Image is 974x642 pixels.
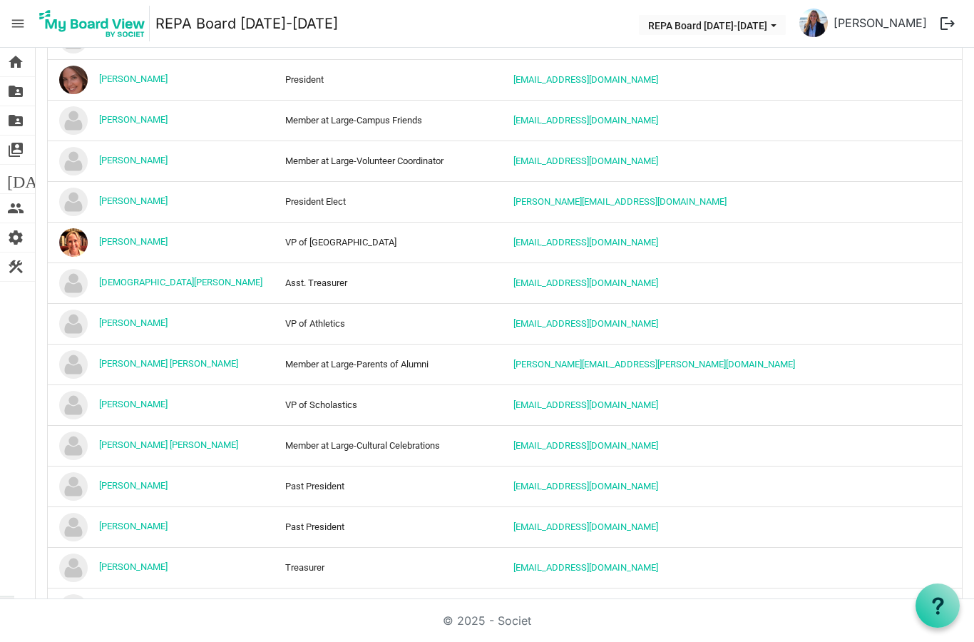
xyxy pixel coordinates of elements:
[505,263,825,303] td: kcconnell@gmail.com is template cell column header Contact Info
[99,561,168,572] a: [PERSON_NAME]
[7,106,24,135] span: folder_shared
[277,588,506,628] td: column header Position
[825,263,962,303] td: is template cell column header Skills
[825,425,962,466] td: is template cell column header Skills
[99,358,238,369] a: [PERSON_NAME] [PERSON_NAME]
[48,303,277,344] td: Lisa Newman is template cell column header Name
[513,481,658,491] a: [EMAIL_ADDRESS][DOMAIN_NAME]
[48,181,277,222] td: Jeremy Brandrick is template cell column header Name
[99,521,168,531] a: [PERSON_NAME]
[277,384,506,425] td: VP of Scholastics column header Position
[48,506,277,547] td: Soledad Awad is template cell column header Name
[513,156,658,166] a: [EMAIL_ADDRESS][DOMAIN_NAME]
[513,521,658,532] a: [EMAIL_ADDRESS][DOMAIN_NAME]
[59,350,88,379] img: no-profile-picture.svg
[825,384,962,425] td: is template cell column header Skills
[505,222,825,263] td: jessicawhitingmason@gmail.com is template cell column header Contact Info
[59,106,88,135] img: no-profile-picture.svg
[48,100,277,141] td: Gisell Torres is template cell column header Name
[7,77,24,106] span: folder_shared
[48,263,277,303] td: Kristen Connell is template cell column header Name
[277,100,506,141] td: Member at Large-Campus Friends column header Position
[277,425,506,466] td: Member at Large-Cultural Celebrations column header Position
[277,222,506,263] td: VP of Upper School column header Position
[99,195,168,206] a: [PERSON_NAME]
[505,100,825,141] td: gisell_cruz@yahoo.com is template cell column header Contact Info
[48,425,277,466] td: MAXIMILIANO Alves de Lima is template cell column header Name
[639,15,786,35] button: REPA Board 2025-2026 dropdownbutton
[7,194,24,223] span: people
[513,74,658,85] a: [EMAIL_ADDRESS][DOMAIN_NAME]
[505,547,825,588] td: tjelke@tjelke.com is template cell column header Contact Info
[59,391,88,419] img: no-profile-picture.svg
[443,613,531,628] a: © 2025 - Societ
[505,466,825,506] td: nickelle@gmail.com is template cell column header Contact Info
[825,222,962,263] td: is template cell column header Skills
[513,399,658,410] a: [EMAIL_ADDRESS][DOMAIN_NAME]
[59,472,88,501] img: no-profile-picture.svg
[7,223,24,252] span: settings
[505,588,825,628] td: vwilliamson@ransomeverglades.org is template cell column header Contact Info
[35,6,155,41] a: My Board View Logo
[99,73,168,84] a: [PERSON_NAME]
[277,303,506,344] td: VP of Athletics column header Position
[48,384,277,425] td: Maureen Mestepey is template cell column header Name
[155,9,338,38] a: REPA Board [DATE]-[DATE]
[513,196,727,207] a: [PERSON_NAME][EMAIL_ADDRESS][DOMAIN_NAME]
[828,9,933,37] a: [PERSON_NAME]
[505,506,825,547] td: soletroncosof@gmail.com is template cell column header Contact Info
[277,181,506,222] td: President Elect column header Position
[59,66,88,94] img: aLB5LVcGR_PCCk3EizaQzfhNfgALuioOsRVbMr9Zq1CLdFVQUAcRzChDQbMFezouKt6echON3eNsO59P8s_Ojg_thumb.png
[825,59,962,100] td: is template cell column header Skills
[277,141,506,181] td: Member at Large-Volunteer Coordinator column header Position
[59,513,88,541] img: no-profile-picture.svg
[825,506,962,547] td: is template cell column header Skills
[48,222,277,263] td: Jessica Mason is template cell column header Name
[513,318,658,329] a: [EMAIL_ADDRESS][DOMAIN_NAME]
[277,344,506,384] td: Member at Large-Parents of Alumni column header Position
[48,59,277,100] td: Ellie Rodriguez is template cell column header Name
[59,269,88,297] img: no-profile-picture.svg
[48,547,277,588] td: Thomas Jelke is template cell column header Name
[7,253,24,281] span: construction
[825,141,962,181] td: is template cell column header Skills
[7,136,24,164] span: switch_account
[933,9,963,39] button: logout
[825,547,962,588] td: is template cell column header Skills
[99,399,168,409] a: [PERSON_NAME]
[505,141,825,181] td: jmphins@aol.com is template cell column header Contact Info
[59,310,88,338] img: no-profile-picture.svg
[277,506,506,547] td: Past President column header Position
[513,237,658,248] a: [EMAIL_ADDRESS][DOMAIN_NAME]
[799,9,828,37] img: GVxojR11xs49XgbNM-sLDDWjHKO122yGBxu-5YQX9yr1ADdzlG6A4r0x0F6G_grEQxj0HNV2lcBeFAaywZ0f2A_thumb.png
[48,344,277,384] td: Mary Munroe Seabrook is template cell column header Name
[825,303,962,344] td: is template cell column header Skills
[825,588,962,628] td: is template cell column header Skills
[99,480,168,491] a: [PERSON_NAME]
[505,384,825,425] td: molawmes72@gmail.com is template cell column header Contact Info
[505,425,825,466] td: mdelima30@gmail.com is template cell column header Contact Info
[59,188,88,216] img: no-profile-picture.svg
[99,114,168,125] a: [PERSON_NAME]
[513,562,658,573] a: [EMAIL_ADDRESS][DOMAIN_NAME]
[99,277,262,287] a: [DEMOGRAPHIC_DATA][PERSON_NAME]
[505,181,825,222] td: jeremy@jeremybrandrick.com is template cell column header Contact Info
[7,48,24,76] span: home
[99,317,168,328] a: [PERSON_NAME]
[505,303,825,344] td: lisanewman825@mac.com is template cell column header Contact Info
[513,440,658,451] a: [EMAIL_ADDRESS][DOMAIN_NAME]
[59,554,88,582] img: no-profile-picture.svg
[99,439,238,450] a: [PERSON_NAME] [PERSON_NAME]
[505,59,825,100] td: ellierodriguez1118@gmail.com is template cell column header Contact Info
[35,6,150,41] img: My Board View Logo
[59,147,88,175] img: no-profile-picture.svg
[59,594,88,623] img: no-profile-picture.svg
[59,432,88,460] img: no-profile-picture.svg
[7,165,62,193] span: [DATE]
[825,181,962,222] td: is template cell column header Skills
[59,228,88,257] img: UNj9KiHyfkoSamJPp3Knb9UeywaGMnBEaA0hv17Pn_pk1u2kssRu4EPvB5Mn4Vby2U5iJV8WGKy39i2DKeFrJw_thumb.png
[513,277,658,288] a: [EMAIL_ADDRESS][DOMAIN_NAME]
[277,547,506,588] td: Treasurer column header Position
[825,344,962,384] td: is template cell column header Skills
[48,588,277,628] td: VIcki Williamson is template cell column header Name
